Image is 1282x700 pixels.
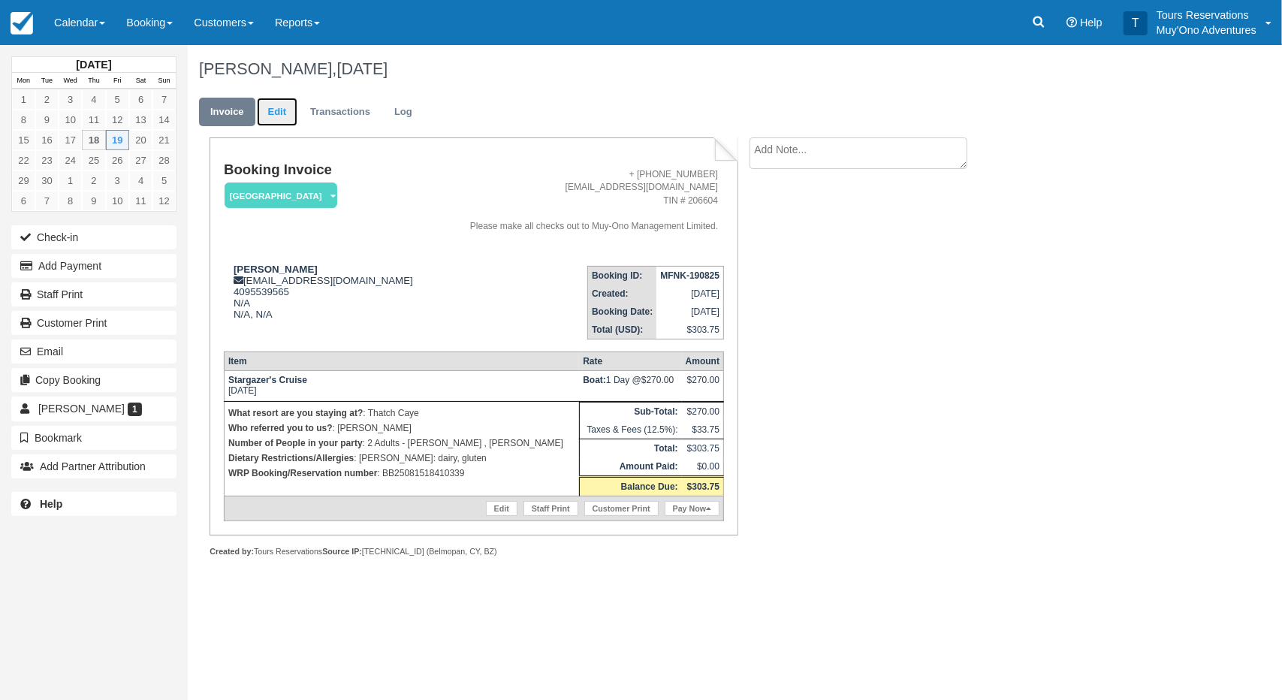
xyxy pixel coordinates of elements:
strong: What resort are you staying at? [228,408,363,418]
a: 2 [82,170,105,191]
th: Amount Paid: [579,457,681,477]
a: 28 [152,150,176,170]
a: 5 [152,170,176,191]
th: Total: [579,439,681,457]
button: Check-in [11,225,176,249]
th: Item [224,352,579,370]
address: + [PHONE_NUMBER] [EMAIL_ADDRESS][DOMAIN_NAME] TIN # 206604 Please make all checks out to Muy-Ono ... [441,168,719,233]
a: 18 [82,130,105,150]
strong: [DATE] [76,59,111,71]
td: $270.00 [682,402,724,421]
p: : [PERSON_NAME] [228,421,575,436]
td: $0.00 [682,457,724,477]
a: 8 [59,191,82,211]
strong: $303.75 [687,481,719,492]
a: 21 [152,130,176,150]
a: 11 [82,110,105,130]
a: [GEOGRAPHIC_DATA] [224,182,332,210]
td: $33.75 [682,421,724,439]
a: Edit [486,501,517,516]
h1: [PERSON_NAME], [199,60,1138,78]
a: 27 [129,150,152,170]
a: 7 [152,89,176,110]
a: 1 [12,89,35,110]
a: 24 [59,150,82,170]
a: [PERSON_NAME] 1 [11,397,176,421]
a: 23 [35,150,59,170]
h1: Booking Invoice [224,162,435,178]
a: 22 [12,150,35,170]
p: : Thatch Caye [228,406,575,421]
td: [DATE] [656,285,723,303]
th: Balance Due: [579,476,681,496]
a: 9 [82,191,105,211]
div: T [1124,11,1148,35]
a: 3 [59,89,82,110]
p: Muy'Ono Adventures [1157,23,1256,38]
span: [DATE] [336,59,388,78]
strong: Number of People in your party [228,438,363,448]
a: Customer Print [11,311,176,335]
th: Booking Date: [588,303,657,321]
strong: MFNK-190825 [660,270,719,281]
th: Amount [682,352,724,370]
a: 5 [106,89,129,110]
strong: Dietary Restrictions/Allergies [228,453,354,463]
th: Rate [579,352,681,370]
a: 10 [106,191,129,211]
a: Staff Print [523,501,578,516]
p: : 2 Adults - [PERSON_NAME] , [PERSON_NAME] [228,436,575,451]
button: Email [11,339,176,364]
a: 9 [35,110,59,130]
a: Log [383,98,424,127]
a: 12 [106,110,129,130]
img: checkfront-main-nav-mini-logo.png [11,12,33,35]
a: 30 [35,170,59,191]
a: 4 [129,170,152,191]
a: 6 [12,191,35,211]
td: [DATE] [224,370,579,401]
th: Mon [12,73,35,89]
td: Taxes & Fees (12.5%): [579,421,681,439]
strong: WRP Booking/Reservation number [228,468,377,478]
strong: Source IP: [322,547,362,556]
a: Invoice [199,98,255,127]
button: Copy Booking [11,368,176,392]
td: $303.75 [682,439,724,457]
b: Help [40,498,62,510]
a: 4 [82,89,105,110]
a: 13 [129,110,152,130]
strong: Who referred you to us? [228,423,333,433]
a: Edit [257,98,297,127]
span: $270.00 [641,375,674,385]
span: Help [1080,17,1103,29]
a: 8 [12,110,35,130]
a: 29 [12,170,35,191]
div: [EMAIL_ADDRESS][DOMAIN_NAME] 4095539565 N/A N/A, N/A [224,264,435,339]
a: 17 [59,130,82,150]
a: Help [11,492,176,516]
td: [DATE] [656,303,723,321]
span: [PERSON_NAME] [38,403,125,415]
a: 2 [35,89,59,110]
a: 16 [35,130,59,150]
th: Tue [35,73,59,89]
a: 3 [106,170,129,191]
a: 14 [152,110,176,130]
p: Tours Reservations [1157,8,1256,23]
td: 1 Day @ [579,370,681,401]
strong: Created by: [210,547,254,556]
button: Add Partner Attribution [11,454,176,478]
a: 11 [129,191,152,211]
th: Booking ID: [588,266,657,285]
div: Tours Reservations [TECHNICAL_ID] (Belmopan, CY, BZ) [210,546,738,557]
em: [GEOGRAPHIC_DATA] [225,183,337,209]
a: Pay Now [665,501,719,516]
a: 12 [152,191,176,211]
div: $270.00 [686,375,719,397]
button: Bookmark [11,426,176,450]
p: : BB25081518410339 [228,466,575,481]
a: 6 [129,89,152,110]
a: 25 [82,150,105,170]
a: 26 [106,150,129,170]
